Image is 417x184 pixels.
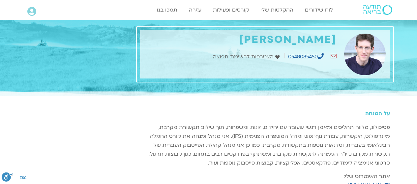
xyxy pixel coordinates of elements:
a: הצטרפות לרשימת תפוצה [213,52,281,61]
a: עזרה [186,4,205,16]
a: לוח שידורים [302,4,336,16]
a: תמכו בנו [154,4,181,16]
img: תודעה בריאה [363,5,392,15]
p: פסיכולוג, מלווה תהליכים ומאמן רגשי שעובד עם יחידים, זוגות ומשפחות, תוך שילוב תקשורת מקרבת, מיינדפ... [140,123,390,168]
h5: על המנחה [140,110,390,116]
h1: [PERSON_NAME] [143,34,337,46]
a: 0548085450 [288,53,324,60]
a: קורסים ופעילות [210,4,252,16]
a: ההקלטות שלי [257,4,297,16]
span: הצטרפות לרשימת תפוצה [213,52,275,61]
